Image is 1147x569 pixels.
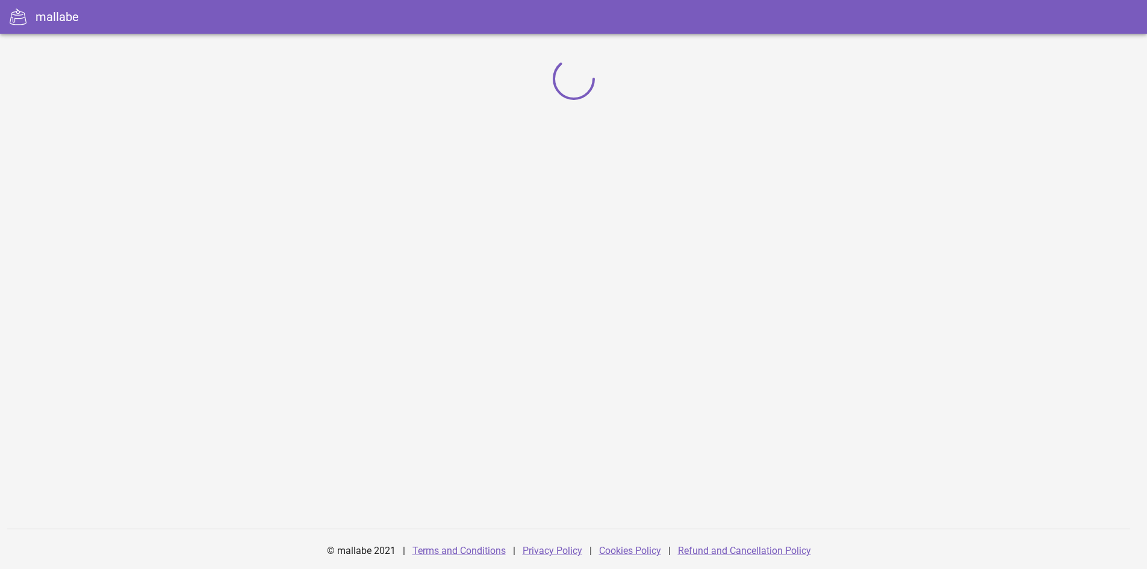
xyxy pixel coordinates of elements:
div: mallabe [36,8,79,26]
div: | [403,536,405,565]
a: Cookies Policy [599,545,661,556]
div: © mallabe 2021 [320,536,403,565]
div: | [668,536,671,565]
div: | [513,536,515,565]
a: Refund and Cancellation Policy [678,545,811,556]
a: Privacy Policy [523,545,582,556]
a: Terms and Conditions [412,545,506,556]
div: | [589,536,592,565]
